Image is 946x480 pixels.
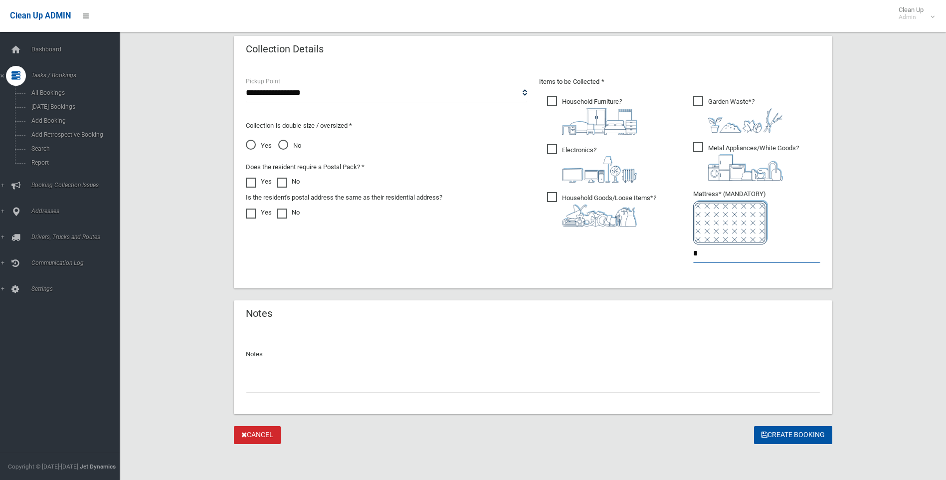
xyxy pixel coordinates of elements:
[693,142,799,181] span: Metal Appliances/White Goods
[539,76,820,88] p: Items to be Collected *
[80,463,116,470] strong: Jet Dynamics
[562,146,637,183] i: ?
[246,348,820,360] p: Notes
[547,144,637,183] span: Electronics
[246,192,442,204] label: Is the resident's postal address the same as their residential address?
[708,144,799,181] i: ?
[28,72,127,79] span: Tasks / Bookings
[708,108,783,133] img: 4fd8a5c772b2c999c83690221e5242e0.png
[234,39,336,59] header: Collection Details
[693,200,768,244] img: e7408bece873d2c1783593a074e5cb2f.png
[547,192,656,227] span: Household Goods/Loose Items*
[28,285,127,292] span: Settings
[693,190,820,244] span: Mattress* (MANDATORY)
[28,117,119,124] span: Add Booking
[562,156,637,183] img: 394712a680b73dbc3d2a6a3a7ffe5a07.png
[708,154,783,181] img: 36c1b0289cb1767239cdd3de9e694f19.png
[28,259,127,266] span: Communication Log
[28,131,119,138] span: Add Retrospective Booking
[562,194,656,227] i: ?
[277,207,300,219] label: No
[234,426,281,445] a: Cancel
[246,140,272,152] span: Yes
[562,204,637,227] img: b13cc3517677393f34c0a387616ef184.png
[28,234,127,240] span: Drivers, Trucks and Routes
[562,108,637,135] img: aa9efdbe659d29b613fca23ba79d85cb.png
[28,159,119,166] span: Report
[28,46,127,53] span: Dashboard
[246,176,272,188] label: Yes
[708,98,783,133] i: ?
[894,6,934,21] span: Clean Up
[8,463,78,470] span: Copyright © [DATE]-[DATE]
[547,96,637,135] span: Household Furniture
[246,161,365,173] label: Does the resident require a Postal Pack? *
[246,207,272,219] label: Yes
[28,208,127,215] span: Addresses
[246,120,527,132] p: Collection is double size / oversized *
[28,182,127,189] span: Booking Collection Issues
[28,145,119,152] span: Search
[693,96,783,133] span: Garden Waste*
[10,11,71,20] span: Clean Up ADMIN
[28,103,119,110] span: [DATE] Bookings
[277,176,300,188] label: No
[899,13,924,21] small: Admin
[754,426,832,445] button: Create Booking
[278,140,301,152] span: No
[234,304,284,323] header: Notes
[28,89,119,96] span: All Bookings
[562,98,637,135] i: ?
